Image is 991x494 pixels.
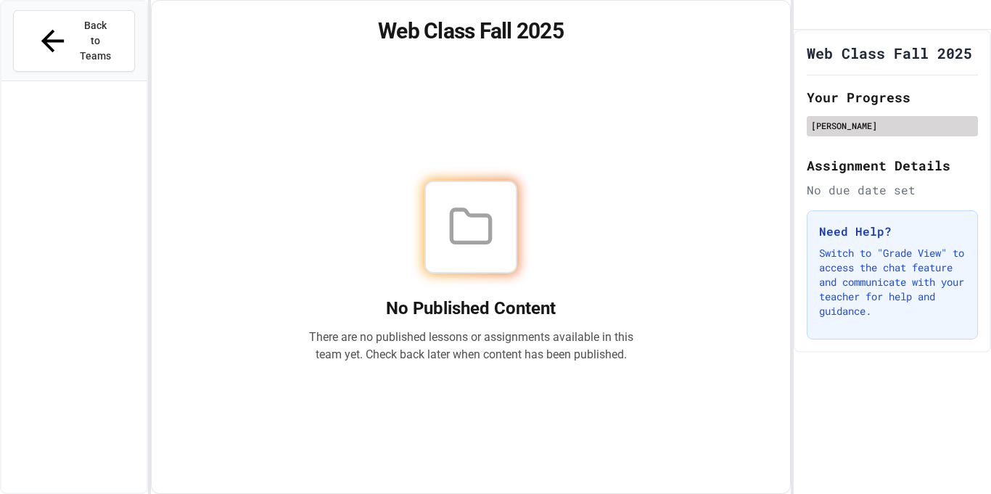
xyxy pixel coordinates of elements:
[308,329,633,363] p: There are no published lessons or assignments available in this team yet. Check back later when c...
[807,181,978,199] div: No due date set
[308,297,633,320] h2: No Published Content
[169,18,773,44] h1: Web Class Fall 2025
[13,10,135,72] button: Back to Teams
[807,43,972,63] h1: Web Class Fall 2025
[811,119,974,132] div: [PERSON_NAME]
[78,18,112,64] span: Back to Teams
[819,223,966,240] h3: Need Help?
[819,246,966,318] p: Switch to "Grade View" to access the chat feature and communicate with your teacher for help and ...
[807,87,978,107] h2: Your Progress
[807,155,978,176] h2: Assignment Details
